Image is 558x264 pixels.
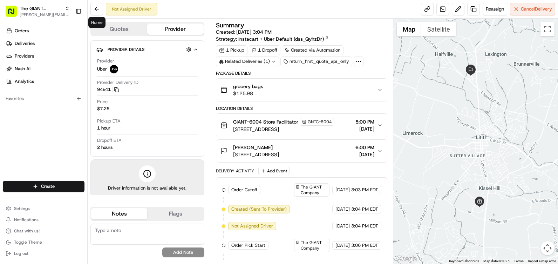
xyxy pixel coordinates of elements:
[3,38,87,49] a: Deliveries
[91,24,147,35] button: Quotes
[395,255,418,264] img: Google
[20,5,62,12] button: The GIANT Company
[280,57,352,66] div: return_first_quote_api_only
[3,181,84,192] button: Create
[335,206,350,212] span: [DATE]
[216,114,387,137] button: GIANT-6004 Store FacilitatorGNTC-6004[STREET_ADDRESS]5:00 PM[DATE]
[216,79,387,101] button: grocery bags$125.98
[335,223,350,229] span: [DATE]
[231,223,273,229] span: Not Assigned Driver
[216,106,387,111] div: Location Details
[3,93,84,104] div: Favorites
[108,185,186,191] span: Driver information is not available yet.
[97,106,109,112] span: $7.25
[3,51,87,62] a: Providers
[91,208,147,219] button: Notes
[449,259,479,264] button: Keyboard shortcuts
[233,144,273,151] span: [PERSON_NAME]
[97,66,107,72] span: Uber
[355,125,374,132] span: [DATE]
[20,12,70,18] button: [PERSON_NAME][EMAIL_ADDRESS][DOMAIN_NAME]
[335,187,350,193] span: [DATE]
[7,103,13,108] div: 📗
[335,242,350,249] span: [DATE]
[216,28,272,35] span: Created:
[355,151,374,158] span: [DATE]
[233,118,298,125] span: GIANT-6004 Store Facilitator
[238,35,324,42] span: Instacart + Uber Default (dss_QyhzDr)
[308,119,332,125] span: GNTC-6004
[14,239,42,245] span: Toggle Theme
[147,24,203,35] button: Provider
[7,67,20,80] img: 1736555255976-a54dd68f-1ca7-489b-9aae-adbdc363a1c4
[15,78,34,85] span: Analytics
[249,45,280,55] div: 1 Dropoff
[70,119,85,124] span: Pylon
[238,35,329,42] a: Instacart + Uber Default (dss_QyhzDr)
[14,217,39,223] span: Notifications
[216,140,387,162] button: [PERSON_NAME][STREET_ADDRESS]6:00 PM[DATE]
[231,242,265,249] span: Order Pick Start
[96,44,198,55] button: Provider Details
[7,28,128,39] p: Welcome 👋
[3,204,84,213] button: Settings
[540,241,554,255] button: Map camera controls
[97,86,119,93] button: 94E41
[351,206,378,212] span: 3:04 PM EDT
[231,187,257,193] span: Order Cutoff
[282,45,343,55] a: Created via Automation
[528,259,556,263] a: Report a map error
[540,22,554,36] button: Toggle fullscreen view
[3,237,84,247] button: Toggle Theme
[97,125,110,131] div: 1 hour
[41,183,55,190] span: Create
[18,45,116,53] input: Clear
[521,6,552,12] span: Cancel Delivery
[355,118,374,125] span: 5:00 PM
[355,144,374,151] span: 6:00 PM
[351,187,378,193] span: 3:03 PM EDT
[97,118,121,124] span: Pickup ETA
[233,126,334,133] span: [STREET_ADDRESS]
[351,223,378,229] span: 3:04 PM EDT
[14,206,30,211] span: Settings
[483,259,510,263] span: Map data ©2025
[147,208,203,219] button: Flags
[231,206,287,212] span: Created (Sent To Provider)
[88,17,106,28] div: Home
[97,144,113,151] div: 2 hours
[59,103,65,108] div: 💻
[108,47,144,52] span: Provider Details
[15,66,30,72] span: Nash AI
[3,3,73,20] button: The GIANT Company[PERSON_NAME][EMAIL_ADDRESS][DOMAIN_NAME]
[14,228,40,234] span: Chat with us!
[233,83,263,90] span: grocery bags
[233,151,279,158] span: [STREET_ADDRESS]
[15,53,34,59] span: Providers
[4,99,56,112] a: 📗Knowledge Base
[3,249,84,258] button: Log out
[514,259,524,263] a: Terms (opens in new tab)
[3,63,87,74] a: Nash AI
[301,184,328,196] span: The GIANT Company
[351,242,378,249] span: 3:06 PM EDT
[258,167,290,175] button: Add Event
[3,226,84,236] button: Chat with us!
[14,251,28,256] span: Log out
[14,102,54,109] span: Knowledge Base
[216,168,254,174] div: Delivery Activity
[216,22,244,28] h3: Summary
[483,3,507,15] button: Reassign
[24,74,89,80] div: We're available if you need us!
[397,22,421,36] button: Show street map
[395,255,418,264] a: Open this area in Google Maps (opens a new window)
[110,65,118,73] img: profile_uber_ahold_partner.png
[97,99,108,105] span: Price
[216,71,387,76] div: Package Details
[301,240,328,251] span: The GIANT Company
[97,137,122,144] span: Dropoff ETA
[3,215,84,225] button: Notifications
